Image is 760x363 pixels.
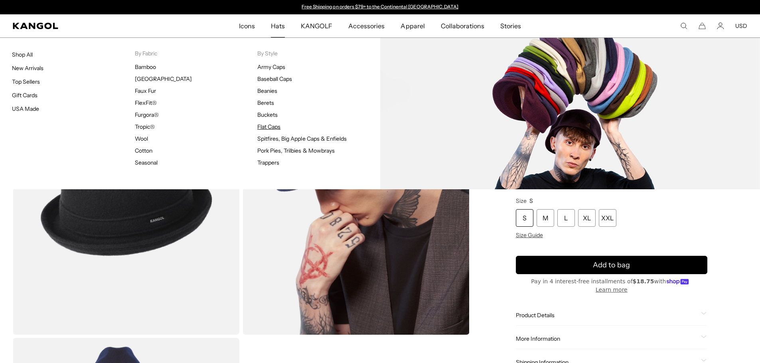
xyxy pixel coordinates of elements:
a: Tropic® [135,123,155,130]
a: Wool [135,135,148,142]
button: Cart [699,22,706,29]
div: S [516,209,533,227]
button: USD [735,22,747,29]
a: Buckets [257,111,278,118]
a: Army Caps [257,63,285,71]
summary: Search here [680,22,687,29]
a: Icons [231,14,263,37]
a: Shop All [12,51,33,58]
div: Announcement [298,4,462,10]
a: Accessories [340,14,393,37]
p: By Style [257,50,380,57]
div: XL [578,209,596,227]
button: Add to bag [516,256,707,274]
a: Apparel [393,14,432,37]
a: Beanies [257,87,277,94]
div: L [557,209,575,227]
span: Stories [500,14,521,37]
a: Pork Pies, Trilbies & Mowbrays [257,147,335,154]
span: Product Details [516,312,698,319]
span: Size Guide [516,232,543,239]
a: FlexFit® [135,99,157,106]
a: USA Made [12,105,39,112]
a: Flat Caps [257,123,280,130]
img: color-black [13,52,239,335]
a: Stories [492,14,529,37]
span: Add to bag [593,260,630,271]
a: Account [717,22,724,29]
div: 1 of 2 [298,4,462,10]
a: Furgora® [135,111,159,118]
div: XXL [599,209,616,227]
a: [GEOGRAPHIC_DATA] [135,75,192,82]
a: KANGOLF [293,14,340,37]
span: S [529,197,533,204]
a: Bamboo [135,63,156,71]
a: Trappers [257,159,279,166]
a: Collaborations [433,14,492,37]
a: Berets [257,99,274,106]
a: Free Shipping on orders $79+ to the Continental [GEOGRAPHIC_DATA] [302,4,458,10]
a: Seasonal [135,159,158,166]
span: Apparel [401,14,424,37]
img: dark-blue [243,52,469,335]
a: Faux Fur [135,87,156,94]
a: Cotton [135,147,152,154]
a: Baseball Caps [257,75,292,82]
a: New Arrivals [12,65,43,72]
p: By Fabric [135,50,258,57]
div: M [537,209,554,227]
a: Spitfires, Big Apple Caps & Enfields [257,135,347,142]
a: Gift Cards [12,92,38,99]
span: Icons [239,14,255,37]
slideshow-component: Announcement bar [298,4,462,10]
a: Hats [263,14,293,37]
a: Kangol [13,23,158,29]
span: KANGOLF [301,14,332,37]
span: Size [516,197,527,204]
span: Accessories [348,14,385,37]
span: Hats [271,14,285,37]
a: Top Sellers [12,78,40,85]
span: Collaborations [441,14,484,37]
span: More Information [516,335,698,342]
